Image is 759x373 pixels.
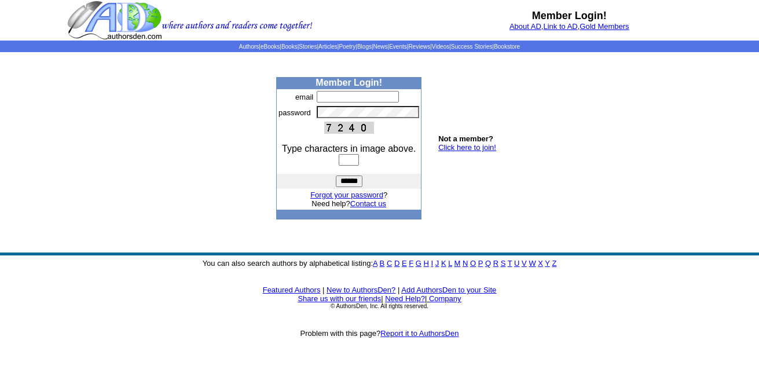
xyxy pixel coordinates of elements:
[310,191,383,199] a: Forgot your password
[295,93,313,101] font: email
[278,108,311,117] font: password
[373,259,377,268] a: A
[441,259,446,268] a: K
[470,259,476,268] a: O
[311,199,386,208] font: Need help?
[402,259,407,268] a: E
[485,259,491,268] a: Q
[532,10,607,21] b: Member Login!
[425,294,461,303] font: |
[509,22,541,31] a: About AD
[494,43,520,50] a: Bookstore
[409,259,413,268] a: F
[478,259,483,268] a: P
[282,144,416,153] font: Type characters in image above.
[552,259,556,268] a: Z
[529,259,536,268] a: W
[357,43,372,50] a: Blogs
[261,43,280,50] a: eBooks
[438,134,493,143] b: Not a member?
[509,22,629,31] font: , ,
[545,259,549,268] a: Y
[331,303,428,309] font: © AuthorsDen, Inc. All rights reserved.
[389,43,407,50] a: Events
[508,259,512,268] a: T
[310,191,387,199] font: ?
[385,294,425,303] a: Need Help?
[350,199,386,208] a: Contact us
[429,294,461,303] a: Company
[327,286,395,294] a: New to AuthorsDen?
[298,294,381,303] a: Share us with our friends
[451,43,493,50] a: Success Stories
[408,43,430,50] a: Reviews
[316,78,382,87] b: Member Login!
[281,43,298,50] a: Books
[463,259,468,268] a: N
[522,259,527,268] a: V
[432,43,449,50] a: Videos
[424,259,429,268] a: H
[263,286,321,294] a: Featured Authors
[454,259,461,268] a: M
[203,259,557,268] font: You can also search authors by alphabetical listing:
[448,259,452,268] a: L
[394,259,399,268] a: D
[401,286,496,294] a: Add AuthorsDen to your Site
[580,22,629,31] a: Gold Members
[501,259,506,268] a: S
[398,286,399,294] font: |
[239,43,259,50] a: Authors
[514,259,519,268] a: U
[373,43,388,50] a: News
[416,259,421,268] a: G
[431,259,434,268] a: I
[322,286,324,294] font: |
[538,259,543,268] a: X
[339,43,355,50] a: Poetry
[318,43,338,50] a: Articles
[435,259,439,268] a: J
[239,43,520,50] span: | | | | | | | | | | | |
[380,329,459,338] a: Report it to AuthorsDen
[299,43,317,50] a: Stories
[387,259,392,268] a: C
[324,122,374,134] img: This Is CAPTCHA Image
[438,143,496,152] a: Click here to join!
[381,294,383,303] font: |
[380,259,385,268] a: B
[300,329,459,338] font: Problem with this page?
[493,259,498,268] a: R
[543,22,577,31] a: Link to AD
